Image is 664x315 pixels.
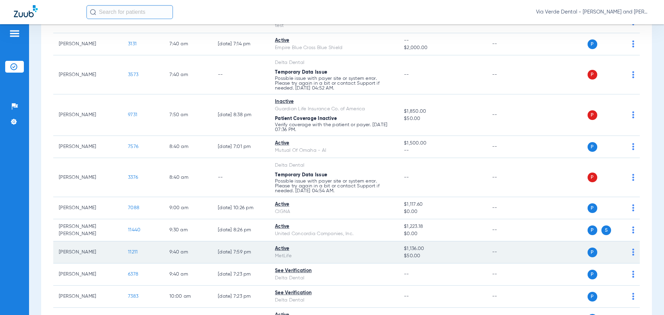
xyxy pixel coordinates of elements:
span: $1,136.00 [404,245,481,252]
td: [PERSON_NAME] [53,158,122,197]
span: $50.00 [404,115,481,122]
div: Empire Blue Cross Blue Shield [275,44,393,52]
div: Delta Dental [275,162,393,169]
td: [DATE] 7:23 PM [212,263,269,286]
div: Delta Dental [275,59,393,66]
span: -- [404,147,481,154]
div: See Verification [275,267,393,275]
td: [DATE] 10:26 PM [212,197,269,219]
img: group-dot-blue.svg [632,271,634,278]
span: $50.00 [404,252,481,260]
td: -- [212,55,269,94]
p: Possible issue with payer site or system error. Please try again in a bit or contact Support if n... [275,76,393,91]
td: [PERSON_NAME] [53,136,122,158]
span: -- [404,37,481,44]
td: [PERSON_NAME] [53,286,122,308]
iframe: Chat Widget [629,282,664,315]
td: -- [487,263,533,286]
img: Zuub Logo [14,5,38,17]
td: -- [487,197,533,219]
span: $1,117.60 [404,201,481,208]
p: Verify coverage with the patient or payer. [DATE] 07:36 PM. [275,122,393,132]
td: [DATE] 7:14 PM [212,33,269,55]
p: Possible issue with payer site or system error. Please try again in a bit or contact Support if n... [275,179,393,193]
img: group-dot-blue.svg [632,111,634,118]
td: 9:40 AM [164,241,212,263]
span: $0.00 [404,208,481,215]
div: See Verification [275,289,393,297]
div: Active [275,140,393,147]
td: -- [212,158,269,197]
div: MetLife [275,252,393,260]
img: group-dot-blue.svg [632,143,634,150]
img: group-dot-blue.svg [632,71,634,78]
div: test [275,22,393,29]
td: 9:00 AM [164,197,212,219]
span: 7383 [128,294,138,299]
td: -- [487,158,533,197]
span: 6378 [128,272,138,277]
div: Guardian Life Insurance Co. of America [275,105,393,113]
div: Delta Dental [275,275,393,282]
td: [PERSON_NAME] [53,263,122,286]
td: [DATE] 8:26 PM [212,219,269,241]
td: -- [487,241,533,263]
span: P [588,292,597,302]
span: Temporary Data Issue [275,173,327,177]
img: group-dot-blue.svg [632,249,634,256]
span: P [588,248,597,257]
input: Search for patients [86,5,173,19]
td: 9:40 AM [164,263,212,286]
td: [PERSON_NAME] [53,241,122,263]
span: 9731 [128,112,137,117]
div: Inactive [275,98,393,105]
td: 8:40 AM [164,158,212,197]
td: [DATE] 7:59 PM [212,241,269,263]
td: 7:50 AM [164,94,212,136]
td: [PERSON_NAME] [53,94,122,136]
div: Delta Dental [275,297,393,304]
span: 7576 [128,144,138,149]
span: P [588,110,597,120]
span: P [588,270,597,279]
span: 3376 [128,175,138,180]
span: $0.00 [404,230,481,238]
span: 11440 [128,228,140,232]
img: group-dot-blue.svg [632,174,634,181]
img: group-dot-blue.svg [632,40,634,47]
div: Active [275,223,393,230]
span: P [588,203,597,213]
div: Active [275,37,393,44]
div: Mutual Of Omaha - AI [275,147,393,154]
div: Active [275,201,393,208]
span: P [588,70,597,80]
td: -- [487,55,533,94]
span: P [588,142,597,152]
span: $1,223.18 [404,223,481,230]
span: -- [404,294,409,299]
img: Search Icon [90,9,96,15]
span: Via Verde Dental - [PERSON_NAME] and [PERSON_NAME] DDS [536,9,650,16]
td: 7:40 AM [164,33,212,55]
span: 11211 [128,250,138,254]
span: S [601,225,611,235]
td: 9:30 AM [164,219,212,241]
td: -- [487,286,533,308]
span: $1,850.00 [404,108,481,115]
img: group-dot-blue.svg [632,226,634,233]
td: 8:40 AM [164,136,212,158]
span: Temporary Data Issue [275,70,327,75]
td: [PERSON_NAME] [53,55,122,94]
span: $1,500.00 [404,140,481,147]
td: 7:40 AM [164,55,212,94]
div: United Concordia Companies, Inc. [275,230,393,238]
td: -- [487,33,533,55]
td: [PERSON_NAME] [53,33,122,55]
span: Patient Coverage Inactive [275,116,337,121]
td: -- [487,136,533,158]
span: -- [404,72,409,77]
td: -- [487,219,533,241]
img: hamburger-icon [9,29,20,38]
span: $2,000.00 [404,44,481,52]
